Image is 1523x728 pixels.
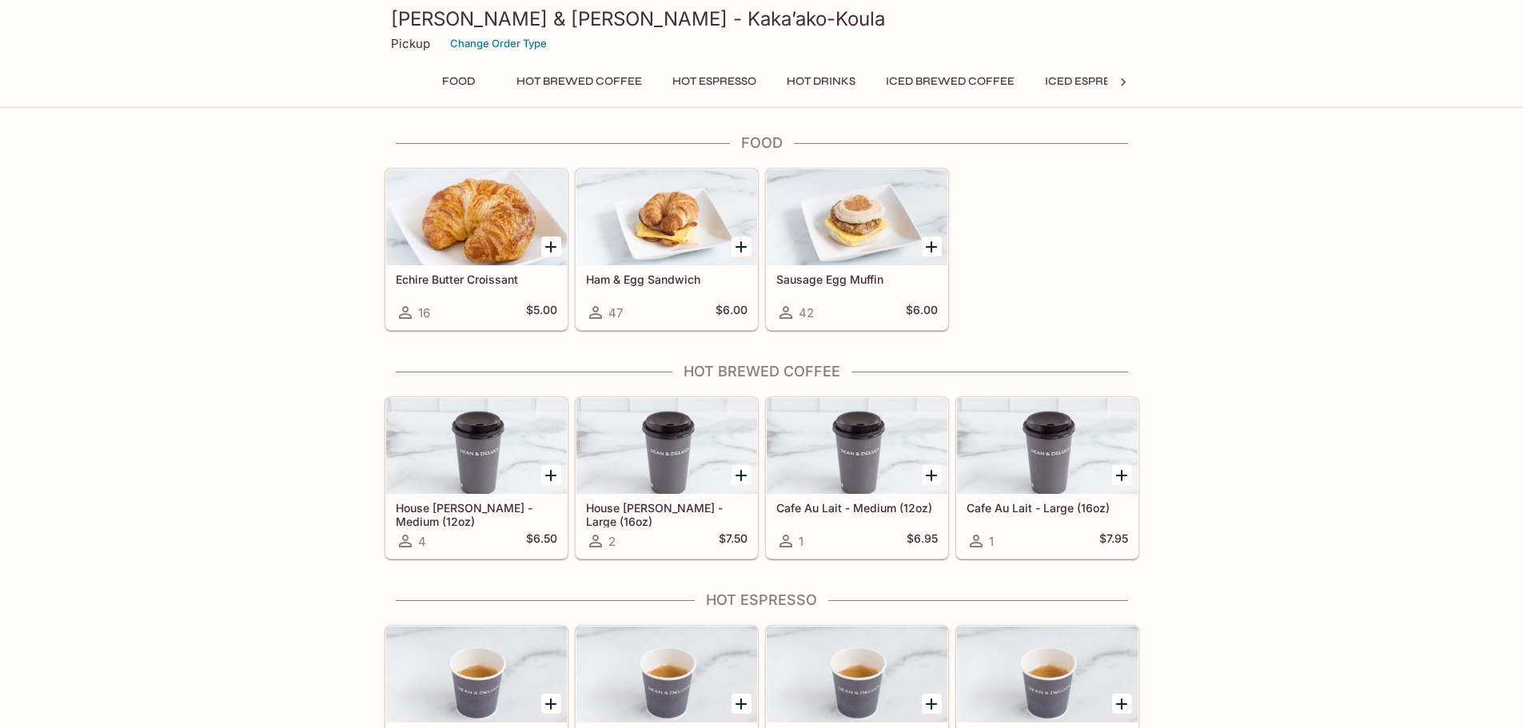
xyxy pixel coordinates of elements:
h4: Food [385,134,1139,152]
a: Cafe Au Lait - Medium (12oz)1$6.95 [766,397,948,559]
a: House [PERSON_NAME] - Medium (12oz)4$6.50 [385,397,568,559]
p: Pickup [391,36,430,51]
button: Add Sausage Egg Muffin [922,237,942,257]
button: Add Espresso - Single Shot [541,694,561,714]
h5: $5.00 [526,303,557,322]
h5: Ham & Egg Sandwich [586,273,748,286]
a: Cafe Au Lait - Large (16oz)1$7.95 [956,397,1138,559]
h5: Echire Butter Croissant [396,273,557,286]
div: Macchiato - Double Shot [957,627,1138,722]
div: Cafe Au Lait - Large (16oz) [957,398,1138,494]
h5: House [PERSON_NAME] - Medium (12oz) [396,501,557,527]
button: Add House Blend Kaka’ako - Medium (12oz) [541,465,561,485]
h5: $7.95 [1099,531,1128,551]
h5: House [PERSON_NAME] - Large (16oz) [586,501,748,527]
h5: Cafe Au Lait - Medium (12oz) [776,501,938,515]
h4: Hot Brewed Coffee [385,363,1139,380]
div: Echire Butter Croissant [386,169,567,265]
button: Add Cafe Au Lait - Large (16oz) [1112,465,1132,485]
div: Espresso - Single Shot [386,627,567,722]
span: 47 [608,305,623,320]
button: Add Echire Butter Croissant [541,237,561,257]
a: House [PERSON_NAME] - Large (16oz)2$7.50 [576,397,758,559]
h5: $7.50 [719,531,748,551]
div: Macchiato - Single Shot [767,627,947,722]
button: Iced Espresso/Cold Brew [1036,70,1215,93]
a: Echire Butter Croissant16$5.00 [385,169,568,330]
a: Ham & Egg Sandwich47$6.00 [576,169,758,330]
span: 2 [608,534,616,549]
button: Hot Espresso [664,70,765,93]
button: Hot Brewed Coffee [508,70,651,93]
button: Iced Brewed Coffee [877,70,1023,93]
button: Add Ham & Egg Sandwich [732,237,752,257]
span: 4 [418,534,426,549]
button: Add Macchiato - Single Shot [922,694,942,714]
button: Add House Blend Kaka’ako - Large (16oz) [732,465,752,485]
button: Food [423,70,495,93]
h5: $6.00 [906,303,938,322]
div: Espresso - Double Shot [576,627,757,722]
button: Add Espresso - Double Shot [732,694,752,714]
span: 42 [799,305,814,320]
span: 1 [799,534,803,549]
div: House Blend Kaka’ako - Large (16oz) [576,398,757,494]
span: 1 [989,534,994,549]
button: Change Order Type [443,31,554,56]
div: House Blend Kaka’ako - Medium (12oz) [386,398,567,494]
h5: Sausage Egg Muffin [776,273,938,286]
button: Add Macchiato - Double Shot [1112,694,1132,714]
h5: $6.95 [907,531,938,551]
a: Sausage Egg Muffin42$6.00 [766,169,948,330]
h5: $6.00 [716,303,748,322]
h4: Hot Espresso [385,591,1139,609]
div: Sausage Egg Muffin [767,169,947,265]
div: Cafe Au Lait - Medium (12oz) [767,398,947,494]
button: Add Cafe Au Lait - Medium (12oz) [922,465,942,485]
h3: [PERSON_NAME] & [PERSON_NAME] - Kaka’ako-Koula [391,6,1133,31]
button: Hot Drinks [778,70,864,93]
h5: $6.50 [526,531,557,551]
span: 16 [418,305,430,320]
div: Ham & Egg Sandwich [576,169,757,265]
h5: Cafe Au Lait - Large (16oz) [967,501,1128,515]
